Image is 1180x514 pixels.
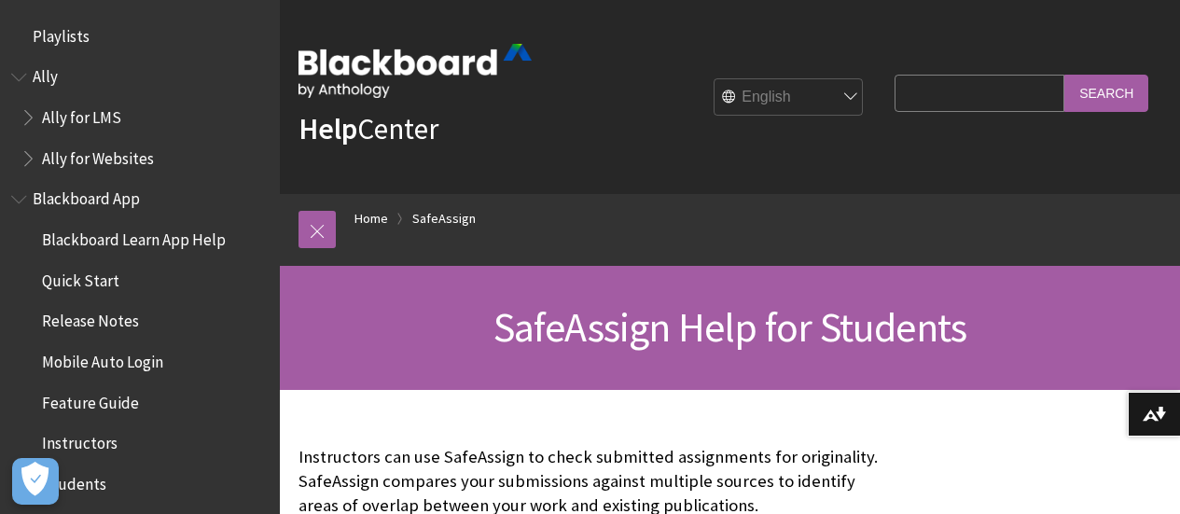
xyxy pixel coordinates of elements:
span: Release Notes [42,306,139,331]
a: Home [354,207,388,230]
span: SafeAssign Help for Students [493,301,967,353]
span: Mobile Auto Login [42,346,163,371]
input: Search [1064,75,1148,111]
a: HelpCenter [298,110,438,147]
a: SafeAssign [412,207,476,230]
span: Ally [33,62,58,87]
img: Blackboard by Anthology [298,44,532,98]
span: Ally for LMS [42,102,121,127]
nav: Book outline for Playlists [11,21,269,52]
span: Playlists [33,21,90,46]
button: Open Preferences [12,458,59,505]
strong: Help [298,110,357,147]
select: Site Language Selector [715,79,864,117]
span: Quick Start [42,265,119,290]
span: Students [42,468,106,493]
span: Feature Guide [42,387,139,412]
span: Blackboard Learn App Help [42,224,226,249]
span: Blackboard App [33,184,140,209]
span: Instructors [42,428,118,453]
span: Ally for Websites [42,143,154,168]
nav: Book outline for Anthology Ally Help [11,62,269,174]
